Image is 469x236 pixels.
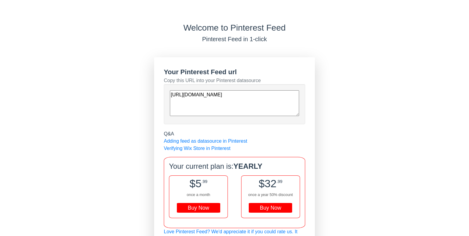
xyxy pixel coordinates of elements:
span: .99 [201,179,208,184]
a: Adding feed as datasource in Pinterest [164,138,247,144]
div: Your Pinterest Feed url [164,67,305,77]
span: $32 [259,178,277,189]
span: $5 [190,178,201,189]
div: once a month [169,192,228,198]
span: .99 [276,179,282,184]
div: Buy Now [177,203,220,213]
div: once a year 50% discount [241,192,300,198]
div: Buy Now [249,203,292,213]
div: Q&A [164,130,305,138]
div: Copy this URL into your Pinterest datasource [164,77,305,84]
h4: Your current plan is: [169,162,300,171]
a: Verifying Wix Store in Pinterest [164,146,231,151]
b: YEARLY [234,162,262,170]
